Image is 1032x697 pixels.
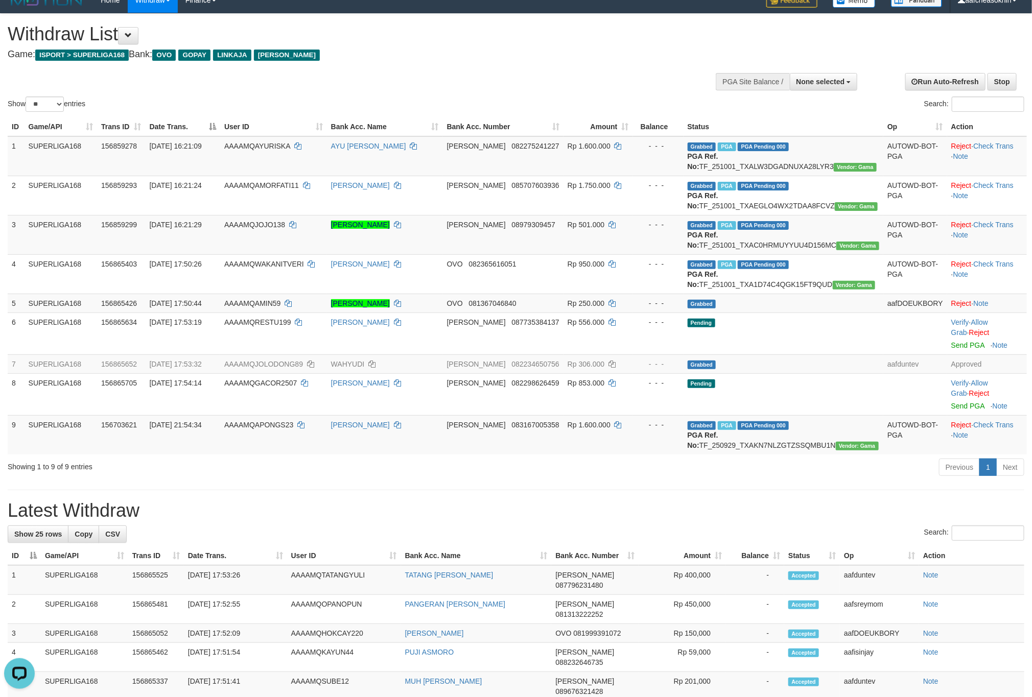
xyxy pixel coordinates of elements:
span: Grabbed [688,360,716,369]
td: 2 [8,595,41,624]
span: [DATE] 17:54:14 [150,379,202,387]
span: Copy 082365616051 to clipboard [468,260,516,268]
td: aafisinjay [840,643,919,672]
span: AAAAMQJOLODONG89 [224,360,303,368]
td: [DATE] 17:52:55 [184,595,287,624]
td: AAAAMQHOKCAY220 [287,624,401,643]
span: [DATE] 21:54:34 [150,421,202,429]
td: 156865462 [128,643,184,672]
span: [PERSON_NAME] [555,648,614,656]
td: 1 [8,565,41,595]
span: [PERSON_NAME] [447,421,506,429]
a: Stop [988,73,1017,90]
span: Vendor URL: https://trx31.1velocity.biz [836,442,879,450]
span: Rp 250.000 [568,299,604,307]
b: PGA Ref. No: [688,152,718,171]
span: Rp 306.000 [568,360,604,368]
a: [PERSON_NAME] [331,260,390,268]
th: Bank Acc. Name: activate to sort column ascending [327,117,443,136]
span: Marked by aafheankoy [718,182,736,190]
th: Date Trans.: activate to sort column descending [146,117,220,136]
th: Trans ID: activate to sort column ascending [97,117,145,136]
span: Accepted [788,678,819,686]
span: [PERSON_NAME] [447,379,506,387]
td: AUTOWD-BOT-PGA [883,415,947,454]
td: aafsreymom [840,595,919,624]
span: [DATE] 17:53:19 [150,318,202,326]
th: Action [919,546,1024,565]
td: Rp 400,000 [639,565,726,595]
span: PGA Pending [738,221,789,230]
a: Verify [951,379,969,387]
a: Note [953,191,969,200]
a: Check Trans [973,421,1014,429]
td: SUPERLIGA168 [25,415,98,454]
td: 3 [8,624,41,643]
span: · [951,318,988,337]
span: Grabbed [688,221,716,230]
a: Note [953,231,969,239]
td: SUPERLIGA168 [25,313,98,354]
a: Note [953,431,969,439]
a: [PERSON_NAME] [331,379,390,387]
span: [DATE] 17:53:32 [150,360,202,368]
a: Note [973,299,989,307]
div: - - - [637,298,679,308]
td: - [726,624,784,643]
th: Amount: activate to sort column ascending [564,117,633,136]
a: [PERSON_NAME] [331,181,390,189]
div: - - - [637,317,679,327]
th: Bank Acc. Number: activate to sort column ascending [551,546,639,565]
span: Rp 1.750.000 [568,181,611,189]
a: Reject [969,389,990,397]
span: Grabbed [688,300,716,308]
td: SUPERLIGA168 [25,176,98,215]
a: 1 [979,459,997,476]
th: ID [8,117,25,136]
span: 156865403 [101,260,137,268]
span: AAAAMQWAKANITVERI [224,260,304,268]
a: [PERSON_NAME] [405,629,464,637]
span: PGA Pending [738,421,789,430]
span: PGA Pending [738,142,789,151]
input: Search: [952,97,1024,112]
span: ISPORT > SUPERLIGA168 [35,50,129,61]
span: AAAAMQAPONGS23 [224,421,293,429]
span: GOPAY [178,50,210,61]
span: Accepted [788,648,819,657]
a: Next [996,459,1024,476]
td: TF_251001_TXAEGLO4WX2TDAA8FCVZ [684,176,884,215]
a: Check Trans [973,181,1014,189]
td: aafDOEUKBORY [883,294,947,313]
span: Marked by aafchhiseyha [718,421,736,430]
a: Check Trans [973,142,1014,150]
span: [DATE] 16:21:09 [150,142,202,150]
td: SUPERLIGA168 [25,373,98,415]
a: Run Auto-Refresh [905,73,986,90]
th: Balance [633,117,684,136]
span: 156703621 [101,421,137,429]
th: Op: activate to sort column ascending [883,117,947,136]
td: TF_251001_TXA1D74C4QGK15FT9QUD [684,254,884,294]
a: Allow Grab [951,379,988,397]
th: User ID: activate to sort column ascending [220,117,327,136]
span: Rp 501.000 [568,221,604,229]
h4: Game: Bank: [8,50,678,60]
td: aafDOEUKBORY [840,624,919,643]
div: - - - [637,378,679,388]
span: AAAAMQRESTU199 [224,318,291,326]
span: [PERSON_NAME] [447,360,506,368]
span: [DATE] 16:21:29 [150,221,202,229]
span: OVO [447,299,463,307]
td: SUPERLIGA168 [25,354,98,373]
a: Note [993,402,1008,410]
span: [PERSON_NAME] [447,318,506,326]
td: SUPERLIGA168 [25,215,98,254]
td: SUPERLIGA168 [41,643,128,672]
span: Accepted [788,571,819,580]
td: - [726,565,784,595]
td: · · [947,415,1027,454]
span: Copy 088232646735 to clipboard [555,658,603,666]
td: 156865052 [128,624,184,643]
td: AUTOWD-BOT-PGA [883,215,947,254]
